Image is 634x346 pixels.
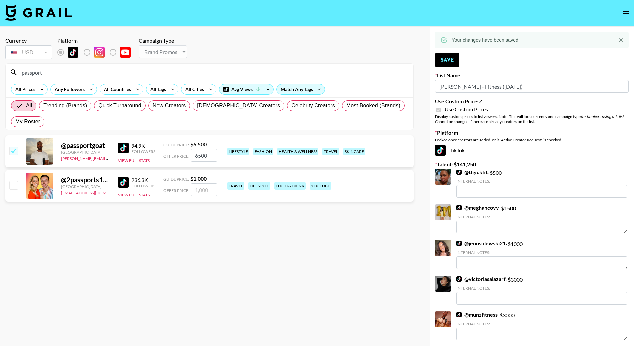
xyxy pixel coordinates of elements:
[456,214,627,219] div: Internal Notes:
[248,182,270,190] div: lifestyle
[118,143,129,153] img: TikTok
[456,312,462,317] img: TikTok
[5,5,72,21] img: Grail Talent
[61,189,128,195] a: [EMAIL_ADDRESS][DOMAIN_NAME]
[190,141,207,147] strong: $ 6,500
[227,182,244,190] div: travel
[131,142,155,149] div: 94.9K
[118,192,150,197] button: View Full Stats
[456,286,627,291] div: Internal Notes:
[456,240,627,269] div: - $ 1000
[253,148,273,155] div: fashion
[456,311,627,340] div: - $ 3000
[191,149,217,162] input: 6,500
[68,47,78,58] img: TikTok
[274,182,306,190] div: food & drink
[163,142,189,147] span: Guide Price:
[61,176,110,184] div: @ 2passports1dream
[191,183,217,196] input: 1,000
[98,102,141,110] span: Quick Turnaround
[435,145,629,156] div: TikTok
[139,37,187,44] div: Campaign Type
[227,148,249,155] div: lifestyle
[456,169,488,175] a: @thyckfit
[435,145,446,156] img: TikTok
[616,35,626,45] button: Close
[15,118,40,126] span: My Roster
[619,7,633,20] button: open drawer
[190,175,207,182] strong: $ 1,000
[435,114,629,124] div: Display custom prices to list viewers. Note: This will lock currency and campaign type . Cannot b...
[197,102,280,110] span: [DEMOGRAPHIC_DATA] Creators
[456,241,462,246] img: TikTok
[456,204,499,211] a: @meghancovv
[131,183,155,188] div: Followers
[43,102,87,110] span: Trending (Brands)
[291,102,335,110] span: Celebrity Creators
[57,45,136,59] div: List locked to TikTok.
[219,84,273,94] div: Avg Views
[456,240,506,247] a: @jennsulewski21
[456,321,627,326] div: Internal Notes:
[57,37,136,44] div: Platform
[5,37,52,44] div: Currency
[456,276,506,282] a: @victoriasalazarf
[581,114,624,119] em: for bookers using this list
[456,311,498,318] a: @munzfitness
[181,84,205,94] div: All Cities
[131,149,155,154] div: Followers
[18,67,409,78] input: Search by User Name
[456,205,462,210] img: TikTok
[343,148,365,155] div: skincare
[131,177,155,183] div: 236.3K
[61,141,110,150] div: @ passportgoat
[11,84,37,94] div: All Prices
[435,72,629,79] label: List Name
[118,177,129,188] img: TikTok
[118,158,150,163] button: View Full Stats
[163,188,189,193] span: Offer Price:
[277,148,318,155] div: health & wellness
[120,47,131,58] img: YouTube
[456,250,627,255] div: Internal Notes:
[100,84,132,94] div: All Countries
[61,150,110,155] div: [GEOGRAPHIC_DATA]
[51,84,86,94] div: Any Followers
[456,276,462,282] img: TikTok
[456,170,462,175] img: TikTok
[26,102,32,110] span: All
[94,47,105,58] img: Instagram
[153,102,186,110] span: New Creators
[322,148,339,155] div: travel
[163,154,189,159] span: Offer Price:
[435,53,459,67] button: Save
[456,179,627,184] div: Internal Notes:
[435,129,629,136] label: Platform
[435,161,629,168] label: Talent - $ 141,250
[61,184,110,189] div: [GEOGRAPHIC_DATA]
[61,155,159,161] a: [PERSON_NAME][EMAIL_ADDRESS][DOMAIN_NAME]
[445,106,488,113] span: Use Custom Prices
[310,182,331,190] div: youtube
[163,177,189,182] span: Guide Price:
[435,137,629,142] div: Locked once creators are added, or if "Active Creator Request" is checked.
[456,276,627,305] div: - $ 3000
[146,84,167,94] div: All Tags
[346,102,400,110] span: Most Booked (Brands)
[7,47,51,58] div: USD
[5,44,52,61] div: Currency is locked to USD
[452,34,520,46] div: Your changes have been saved!
[435,98,629,105] label: Use Custom Prices?
[456,169,627,198] div: - $ 500
[456,204,627,233] div: - $ 1500
[277,84,325,94] div: Match Any Tags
